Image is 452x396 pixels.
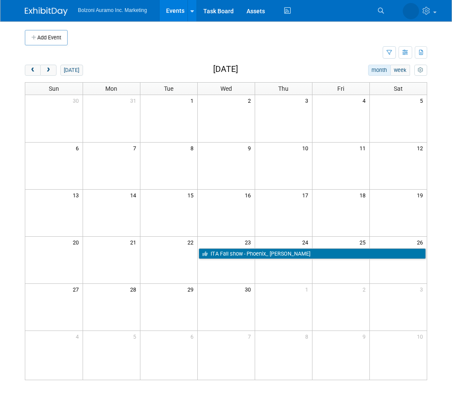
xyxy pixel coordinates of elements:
[199,248,426,259] a: ITA Fall show - Phoenix_ [PERSON_NAME]
[25,7,68,16] img: ExhibitDay
[244,237,255,247] span: 23
[187,237,197,247] span: 22
[247,143,255,153] span: 9
[301,237,312,247] span: 24
[78,7,147,13] span: Bolzoni Auramo Inc. Marketing
[359,190,369,200] span: 18
[25,30,68,45] button: Add Event
[304,331,312,342] span: 8
[244,190,255,200] span: 16
[49,85,59,92] span: Sun
[72,237,83,247] span: 20
[75,331,83,342] span: 4
[416,331,427,342] span: 10
[362,331,369,342] span: 9
[129,95,140,106] span: 31
[105,85,117,92] span: Mon
[416,143,427,153] span: 12
[129,237,140,247] span: 21
[362,284,369,295] span: 2
[390,65,410,76] button: week
[132,143,140,153] span: 7
[247,331,255,342] span: 7
[164,85,173,92] span: Tue
[278,85,288,92] span: Thu
[419,95,427,106] span: 5
[40,65,56,76] button: next
[190,95,197,106] span: 1
[132,331,140,342] span: 5
[337,85,344,92] span: Fri
[247,95,255,106] span: 2
[213,65,238,74] h2: [DATE]
[72,284,83,295] span: 27
[304,284,312,295] span: 1
[362,95,369,106] span: 4
[129,284,140,295] span: 28
[416,237,427,247] span: 26
[304,95,312,106] span: 3
[244,284,255,295] span: 30
[418,68,423,73] i: Personalize Calendar
[419,284,427,295] span: 3
[416,190,427,200] span: 19
[190,143,197,153] span: 8
[359,143,369,153] span: 11
[394,85,403,92] span: Sat
[72,95,83,106] span: 30
[301,143,312,153] span: 10
[75,143,83,153] span: 6
[72,190,83,200] span: 13
[301,190,312,200] span: 17
[25,65,41,76] button: prev
[403,3,419,19] img: Casey Coats
[359,237,369,247] span: 25
[414,65,427,76] button: myCustomButton
[187,284,197,295] span: 29
[187,190,197,200] span: 15
[60,65,83,76] button: [DATE]
[129,190,140,200] span: 14
[190,331,197,342] span: 6
[368,65,391,76] button: month
[220,85,232,92] span: Wed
